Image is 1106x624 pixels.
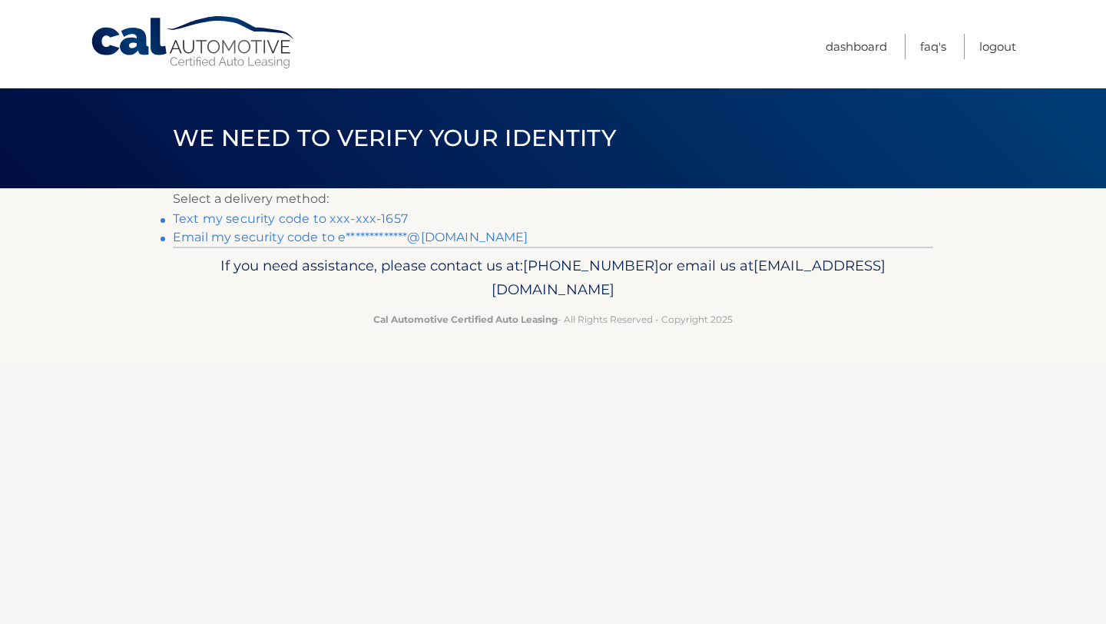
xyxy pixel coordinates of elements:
p: Select a delivery method: [173,188,933,210]
a: Cal Automotive [90,15,297,70]
strong: Cal Automotive Certified Auto Leasing [373,314,558,325]
a: Dashboard [826,34,887,59]
span: We need to verify your identity [173,124,616,152]
a: FAQ's [920,34,946,59]
a: Text my security code to xxx-xxx-1657 [173,211,408,226]
p: - All Rights Reserved - Copyright 2025 [183,311,923,327]
p: If you need assistance, please contact us at: or email us at [183,254,923,303]
span: [PHONE_NUMBER] [523,257,659,274]
a: Logout [979,34,1016,59]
